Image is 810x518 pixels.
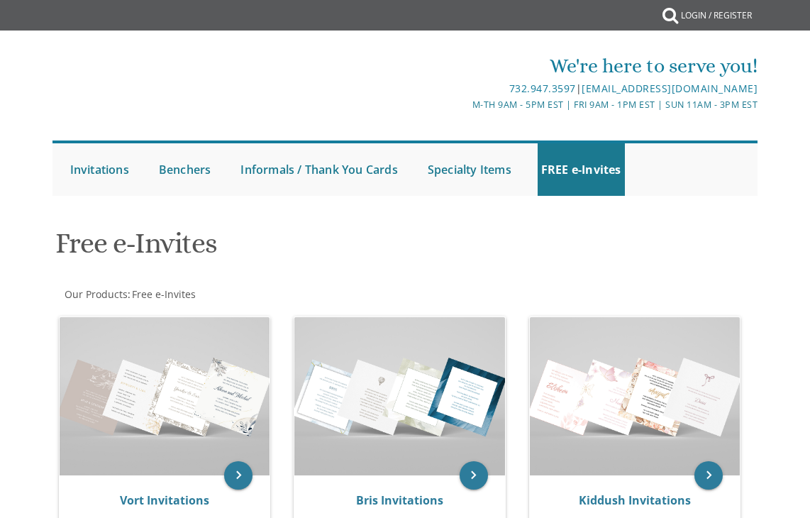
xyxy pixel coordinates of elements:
[224,461,253,490] a: keyboard_arrow_right
[538,143,625,196] a: FREE e-Invites
[509,82,576,95] a: 732.947.3597
[582,82,758,95] a: [EMAIL_ADDRESS][DOMAIN_NAME]
[288,52,758,80] div: We're here to serve you!
[131,287,196,301] a: Free e-Invites
[63,287,128,301] a: Our Products
[55,228,755,270] h1: Free e-Invites
[288,80,758,97] div: |
[356,492,443,508] a: Bris Invitations
[120,492,209,508] a: Vort Invitations
[52,287,758,302] div: :
[132,287,196,301] span: Free e-Invites
[237,143,401,196] a: Informals / Thank You Cards
[155,143,215,196] a: Benchers
[460,461,488,490] a: keyboard_arrow_right
[60,317,270,475] img: Vort Invitations
[424,143,515,196] a: Specialty Items
[579,492,691,508] a: Kiddush Invitations
[530,317,740,475] img: Kiddush Invitations
[288,97,758,112] div: M-Th 9am - 5pm EST | Fri 9am - 1pm EST | Sun 11am - 3pm EST
[694,461,723,490] a: keyboard_arrow_right
[294,317,505,475] img: Bris Invitations
[67,143,133,196] a: Invitations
